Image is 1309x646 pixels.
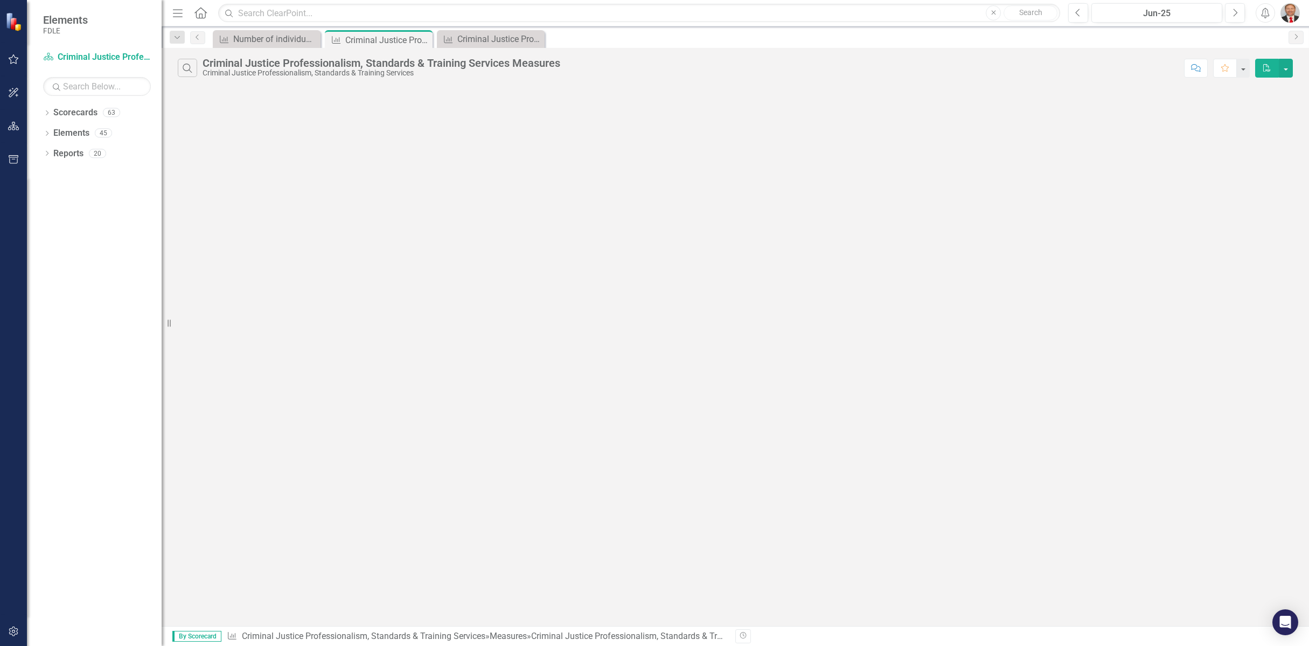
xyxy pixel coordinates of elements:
a: Criminal Justice Professionalism, Standards & Training Services Landing [440,32,542,46]
a: Elements [53,127,89,140]
a: Measures [490,631,527,641]
div: » » [227,630,727,643]
span: By Scorecard [172,631,221,642]
div: 20 [89,149,106,158]
input: Search Below... [43,77,151,96]
input: Search ClearPoint... [218,4,1060,23]
button: Jun-25 [1091,3,1222,23]
a: Scorecards [53,107,98,119]
div: Criminal Justice Professionalism, Standards & Training Services Measures [531,631,814,641]
img: ClearPoint Strategy [5,12,24,31]
div: Criminal Justice Professionalism, Standards & Training Services [203,69,560,77]
div: Number of individuals who took exam [233,32,318,46]
img: Brett Kirkland [1280,3,1300,23]
small: FDLE [43,26,88,35]
div: 45 [95,129,112,138]
div: Criminal Justice Professionalism, Standards & Training Services Measures [345,33,430,47]
span: Search [1019,8,1042,17]
a: Criminal Justice Professionalism, Standards & Training Services [242,631,485,641]
a: Number of individuals who took exam [215,32,318,46]
div: Criminal Justice Professionalism, Standards & Training Services Measures [203,57,560,69]
div: 63 [103,108,120,117]
span: Elements [43,13,88,26]
div: Open Intercom Messenger [1272,609,1298,635]
a: Criminal Justice Professionalism, Standards & Training Services [43,51,151,64]
button: Search [1004,5,1057,20]
a: Reports [53,148,83,160]
div: Criminal Justice Professionalism, Standards & Training Services Landing [457,32,542,46]
div: Jun-25 [1095,7,1219,20]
